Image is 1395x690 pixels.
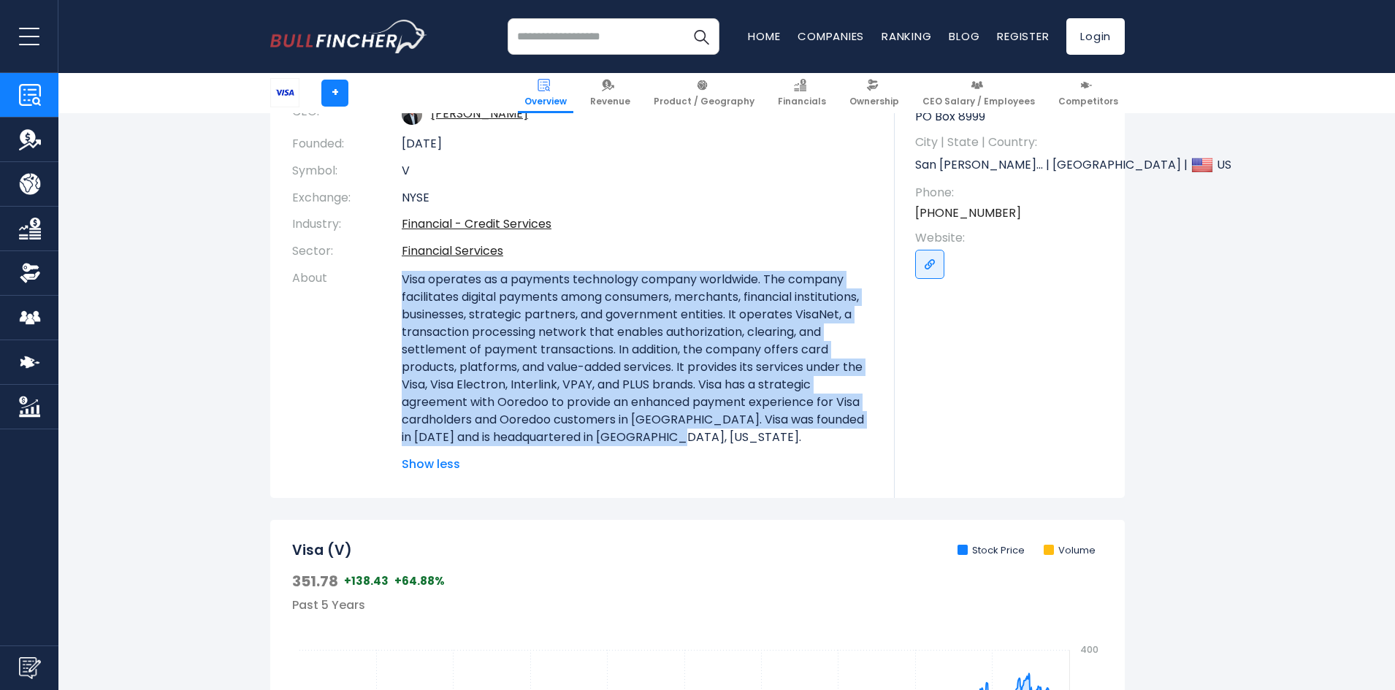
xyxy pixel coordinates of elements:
[915,154,1110,176] p: San [PERSON_NAME]... | [GEOGRAPHIC_DATA] | US
[292,131,402,158] th: Founded:
[584,73,637,113] a: Revenue
[402,131,873,158] td: [DATE]
[1052,73,1125,113] a: Competitors
[915,230,1110,246] span: Website:
[1066,18,1125,55] a: Login
[778,96,826,107] span: Financials
[292,572,338,591] span: 351.78
[270,20,427,53] img: bullfincher logo
[402,242,503,259] a: Financial Services
[292,211,402,238] th: Industry:
[402,158,873,185] td: V
[402,456,873,473] span: Show less
[882,28,931,44] a: Ranking
[292,185,402,212] th: Exchange:
[997,28,1049,44] a: Register
[292,597,365,613] span: Past 5 Years
[402,271,873,446] p: Visa operates as a payments technology company worldwide. The company facilitates digital payment...
[949,28,979,44] a: Blog
[292,99,402,131] th: CEO:
[518,73,573,113] a: Overview
[915,134,1110,150] span: City | State | Country:
[654,96,754,107] span: Product / Geography
[647,73,761,113] a: Product / Geography
[843,73,906,113] a: Ownership
[19,262,41,284] img: Ownership
[771,73,833,113] a: Financials
[292,265,402,473] th: About
[915,185,1110,201] span: Phone:
[321,80,348,107] a: +
[402,215,551,232] a: Financial - Credit Services
[916,73,1042,113] a: CEO Salary / Employees
[431,105,528,122] a: ceo
[798,28,864,44] a: Companies
[402,185,873,212] td: NYSE
[849,96,899,107] span: Ownership
[292,542,352,560] h2: Visa (V)
[402,104,422,125] img: ryan-mcinerney.jpg
[292,238,402,265] th: Sector:
[1080,643,1098,656] text: 400
[915,109,1110,125] p: PO Box 8999
[915,250,944,279] a: Go to link
[292,158,402,185] th: Symbol:
[524,96,567,107] span: Overview
[915,205,1021,221] a: [PHONE_NUMBER]
[683,18,719,55] button: Search
[748,28,780,44] a: Home
[1058,96,1118,107] span: Competitors
[590,96,630,107] span: Revenue
[1044,545,1096,557] li: Volume
[270,20,427,53] a: Go to homepage
[271,79,299,107] img: V logo
[394,574,445,589] span: +64.88%
[344,574,389,589] span: +138.43
[922,96,1035,107] span: CEO Salary / Employees
[958,545,1025,557] li: Stock Price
